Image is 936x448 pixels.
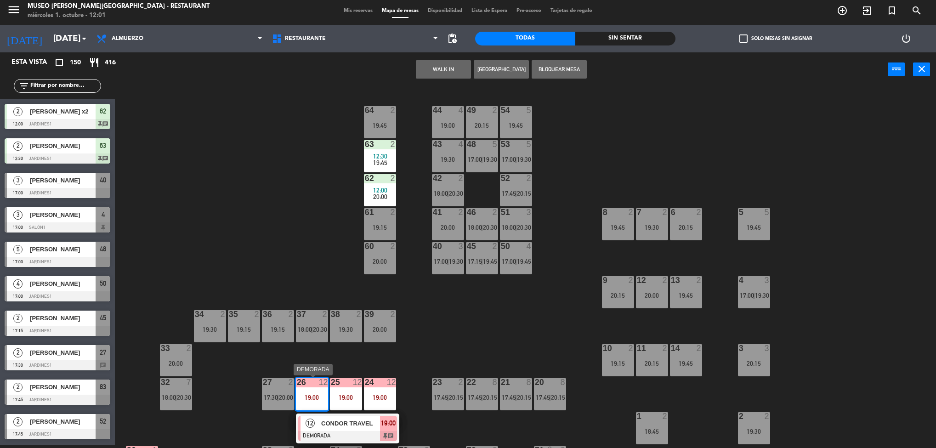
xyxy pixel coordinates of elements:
[739,344,739,352] div: 3
[527,174,532,182] div: 2
[502,156,516,163] span: 17:00
[100,416,106,427] span: 52
[629,344,634,352] div: 2
[753,292,755,299] span: |
[483,156,497,163] span: 19:30
[501,106,501,114] div: 54
[162,394,176,401] span: 18:00
[100,244,106,255] span: 48
[493,242,498,250] div: 2
[602,360,634,367] div: 19:15
[285,35,326,42] span: Restaurante
[837,5,848,16] i: add_circle_outline
[391,140,396,148] div: 2
[891,63,902,74] i: power_input
[493,140,498,148] div: 5
[483,258,497,265] span: 19:45
[535,378,535,386] div: 20
[321,419,380,428] span: CONDOR TRAVEL
[670,360,702,367] div: 19:45
[483,224,497,231] span: 20:30
[449,258,463,265] span: 19:30
[391,174,396,182] div: 2
[289,378,294,386] div: 2
[532,60,587,79] button: Bloquear Mesa
[459,242,464,250] div: 3
[13,348,23,357] span: 2
[500,122,532,129] div: 19:45
[481,258,483,265] span: |
[434,394,448,401] span: 17:45
[527,208,532,216] div: 3
[433,174,433,182] div: 42
[30,348,96,357] span: [PERSON_NAME]
[561,378,566,386] div: 8
[629,276,634,284] div: 2
[697,276,702,284] div: 2
[364,122,396,129] div: 19:45
[493,208,498,216] div: 2
[697,344,702,352] div: 2
[738,428,770,435] div: 19:30
[459,208,464,216] div: 2
[738,224,770,231] div: 19:45
[54,57,65,68] i: crop_square
[515,394,517,401] span: |
[467,8,512,13] span: Lista de Espera
[501,242,501,250] div: 50
[493,378,498,386] div: 8
[502,258,516,265] span: 17:00
[501,378,501,386] div: 21
[79,33,90,44] i: arrow_drop_down
[28,11,210,20] div: miércoles 1. octubre - 12:01
[901,33,912,44] i: power_settings_new
[264,394,278,401] span: 17:30
[467,242,467,250] div: 45
[481,156,483,163] span: |
[546,8,597,13] span: Tarjetas de regalo
[502,394,516,401] span: 17:45
[105,57,116,68] span: 416
[364,394,396,401] div: 19:00
[468,156,482,163] span: 17:00
[29,81,101,91] input: Filtrar por nombre...
[515,190,517,197] span: |
[289,310,294,318] div: 2
[100,347,106,358] span: 27
[517,258,531,265] span: 19:45
[459,140,464,148] div: 4
[527,242,532,250] div: 4
[433,378,433,386] div: 23
[447,33,458,44] span: pending_actions
[447,258,449,265] span: |
[391,242,396,250] div: 2
[323,310,328,318] div: 2
[527,106,532,114] div: 5
[637,344,637,352] div: 11
[449,190,463,197] span: 20:30
[466,122,498,129] div: 20:15
[483,394,497,401] span: 20:15
[636,292,668,299] div: 20:00
[373,193,387,200] span: 20:00
[468,394,482,401] span: 17:45
[433,106,433,114] div: 44
[319,378,328,386] div: 12
[28,2,210,11] div: Museo [PERSON_NAME][GEOGRAPHIC_DATA] - Restaurant
[663,276,668,284] div: 2
[177,394,191,401] span: 20:30
[30,279,96,289] span: [PERSON_NAME]
[433,242,433,250] div: 40
[194,326,226,333] div: 19:30
[765,276,770,284] div: 3
[294,364,333,375] div: DEMORADA
[603,208,603,216] div: 8
[671,276,671,284] div: 13
[13,245,23,254] span: 5
[13,210,23,220] span: 3
[671,208,671,216] div: 6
